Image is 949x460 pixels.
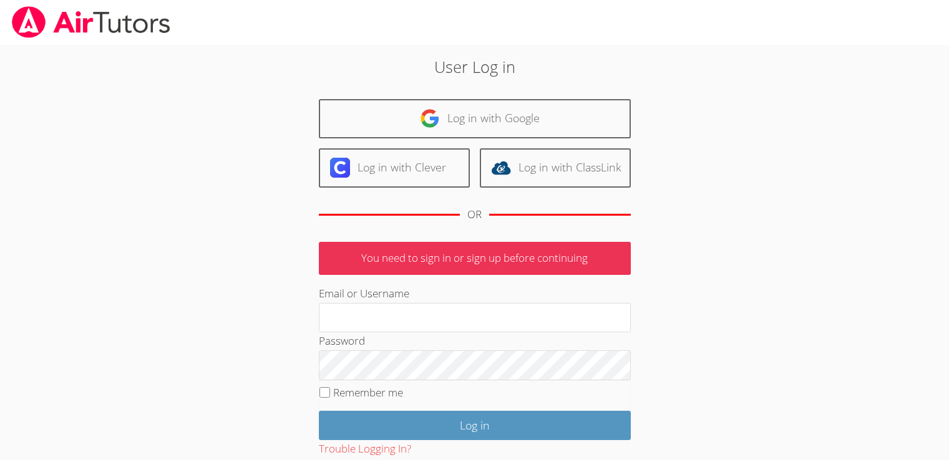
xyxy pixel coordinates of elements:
[330,158,350,178] img: clever-logo-6eab21bc6e7a338710f1a6ff85c0baf02591cd810cc4098c63d3a4b26e2feb20.svg
[319,242,631,275] p: You need to sign in or sign up before continuing
[420,108,440,128] img: google-logo-50288ca7cdecda66e5e0955fdab243c47b7ad437acaf1139b6f446037453330a.svg
[319,99,631,138] a: Log in with Google
[319,333,365,348] label: Password
[319,411,631,440] input: Log in
[467,206,482,224] div: OR
[11,6,172,38] img: airtutors_banner-c4298cdbf04f3fff15de1276eac7730deb9818008684d7c2e4769d2f7ddbe033.png
[480,148,631,188] a: Log in with ClassLink
[319,286,409,300] label: Email or Username
[319,148,470,188] a: Log in with Clever
[218,55,731,79] h2: User Log in
[333,385,403,400] label: Remember me
[319,440,411,458] button: Trouble Logging In?
[491,158,511,178] img: classlink-logo-d6bb404cc1216ec64c9a2012d9dc4662098be43eaf13dc465df04b49fa7ab582.svg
